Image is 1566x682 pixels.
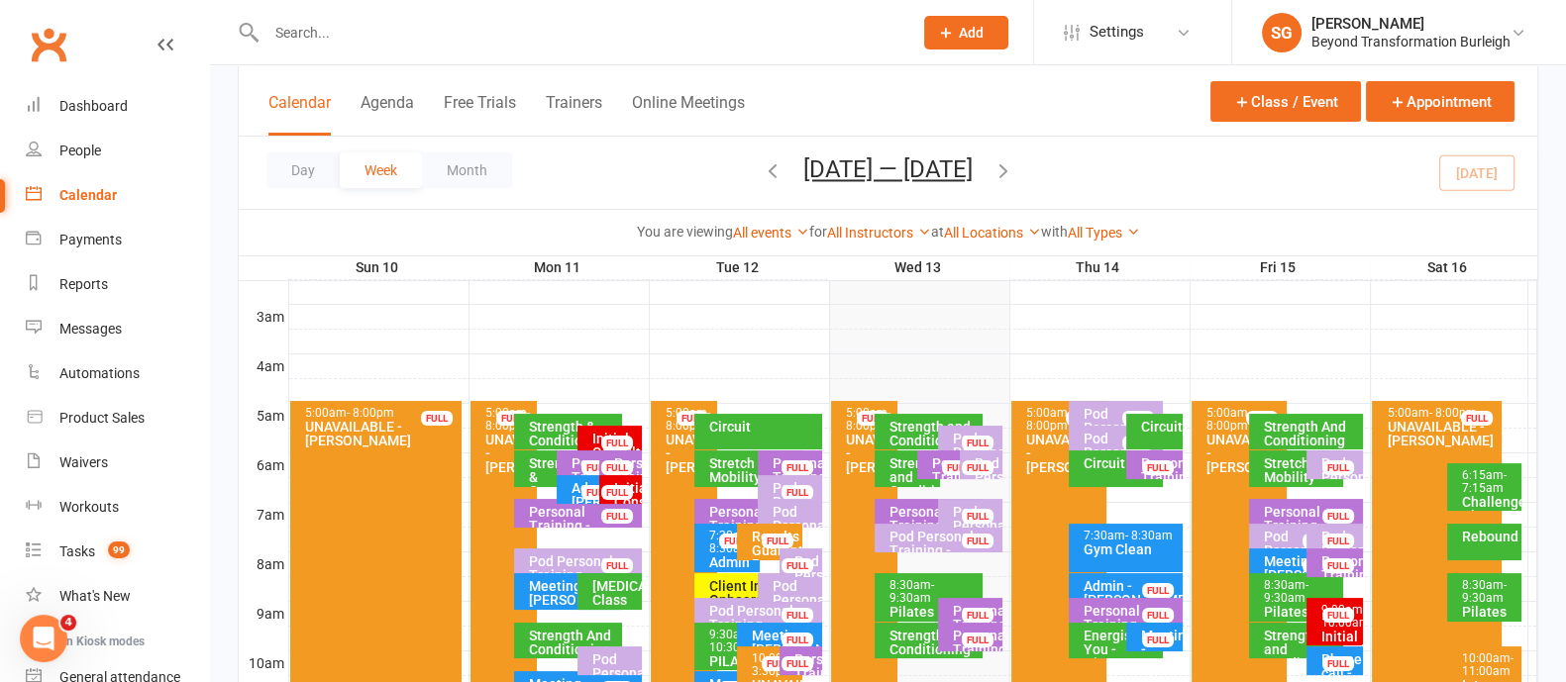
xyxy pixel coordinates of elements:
[1083,432,1159,487] div: Pod Personal Training - [PERSON_NAME]
[846,406,890,433] span: - 8:00pm
[26,396,209,440] a: Product Sales
[26,530,209,574] a: Tasks 99
[496,411,528,426] div: FULL
[1322,460,1354,475] div: FULL
[719,534,751,548] div: FULL
[1461,579,1517,605] div: 8:30am
[845,407,892,433] div: 5:00am
[1320,604,1360,630] div: 9:00am
[952,432,998,515] div: Pod Personal Training - [PERSON_NAME], [PERSON_NAME]
[1461,495,1517,550] div: Challenge Class (challengers only)
[931,224,944,240] strong: at
[1461,530,1517,543] div: Rebound
[1428,406,1476,420] span: - 8:00pm
[528,554,639,596] div: Pod Personal Training - [PERSON_NAME]
[361,93,414,136] button: Agenda
[888,530,999,585] div: Pod Personal Training - [PERSON_NAME], [PERSON_NAME]
[601,460,633,475] div: FULL
[26,173,209,218] a: Calendar
[20,615,67,662] iframe: Intercom live chat
[1263,530,1339,599] div: Pod Personal Training - [PERSON_NAME], [PERSON_NAME]
[26,129,209,173] a: People
[1311,33,1511,50] div: Beyond Transformation Burleigh
[751,652,798,678] div: 10:00am
[888,579,980,605] div: 8:30am
[601,436,633,450] div: FULL
[591,432,638,487] div: Initial Consultation - [PERSON_NAME]
[1025,433,1101,474] div: UNAVAILABLE - [PERSON_NAME]
[962,633,993,647] div: FULL
[1025,407,1101,433] div: 5:00am
[782,633,813,647] div: FULL
[942,460,974,475] div: FULL
[782,608,813,623] div: FULL
[762,534,793,548] div: FULL
[1461,411,1493,426] div: FULL
[708,579,799,634] div: Client Initial Onboarding Session. - [PERSON_NAME]...
[1068,225,1140,241] a: All Types
[1263,420,1359,447] div: Strength And Conditioning
[845,433,892,474] div: UNAVAILABLE - [PERSON_NAME]
[708,654,756,668] div: PILATES
[962,608,993,623] div: FULL
[528,629,619,656] div: Strength And Conditioning
[239,502,288,527] th: 7am
[708,530,756,555] div: 7:30am
[239,403,288,428] th: 5am
[1461,652,1517,678] div: 10:00am
[1263,505,1359,546] div: Personal Training - [PERSON_NAME]
[1083,604,1179,645] div: Personal Training - [PERSON_NAME]
[632,93,745,136] button: Online Meetings
[26,485,209,530] a: Workouts
[1263,605,1339,619] div: Pilates
[239,650,288,675] th: 10am
[239,601,288,626] th: 9am
[827,225,931,241] a: All Instructors
[752,651,803,678] span: - 3:30pm
[601,558,633,573] div: FULL
[962,534,993,548] div: FULL
[1322,608,1354,623] div: FULL
[708,456,799,484] div: Stretch and Mobility
[469,255,649,280] th: Mon 11
[59,276,108,292] div: Reports
[708,555,756,597] div: Admin - [PERSON_NAME]
[1386,420,1498,447] div: UNAVAILABLE - [PERSON_NAME]
[1462,578,1507,605] span: - 9:30am
[484,433,532,474] div: UNAVAILABLE - [PERSON_NAME]
[772,505,818,588] div: Pod Personal Training - [GEOGRAPHIC_DATA][PERSON_NAME]
[1142,460,1174,475] div: FULL
[239,551,288,576] th: 8am
[782,656,813,671] div: FULL
[239,353,288,378] th: 4am
[26,262,209,307] a: Reports
[772,579,818,648] div: Pod Personal Training - [PERSON_NAME]
[59,588,131,604] div: What's New
[772,481,818,550] div: Pod Personal Training - [PERSON_NAME]
[1321,603,1370,630] span: - 10:00am
[962,509,993,524] div: FULL
[59,365,140,381] div: Automations
[1041,224,1068,240] strong: with
[239,304,288,329] th: 3am
[888,420,980,447] div: Strength and Conditioning
[1311,15,1511,33] div: [PERSON_NAME]
[677,411,708,426] div: FULL
[1066,411,1097,426] div: FULL
[733,225,809,241] a: All events
[1190,255,1370,280] th: Fri 15
[1320,530,1360,627] div: Pod Personal Training - [GEOGRAPHIC_DATA][PERSON_NAME], [PERSON_NAME]...
[1262,13,1302,52] div: SG
[952,505,998,574] div: Pod Personal Training - [PERSON_NAME]
[952,604,998,659] div: Personal Training - [PERSON_NAME]
[59,143,101,158] div: People
[581,460,613,475] div: FULL
[1322,558,1354,573] div: FULL
[26,84,209,129] a: Dashboard
[708,505,799,546] div: Personal Training - [PERSON_NAME]
[528,505,639,546] div: Personal Training - [PERSON_NAME]
[751,530,798,613] div: Results Guarantee Program Onboarding - [PERSON_NAME]...
[613,481,638,550] div: Initial Consultation - [PERSON_NAME] [PERSON_NAME]
[528,456,575,498] div: Strength & Conditioning
[974,456,998,526] div: Pod Personal Training - [PERSON_NAME]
